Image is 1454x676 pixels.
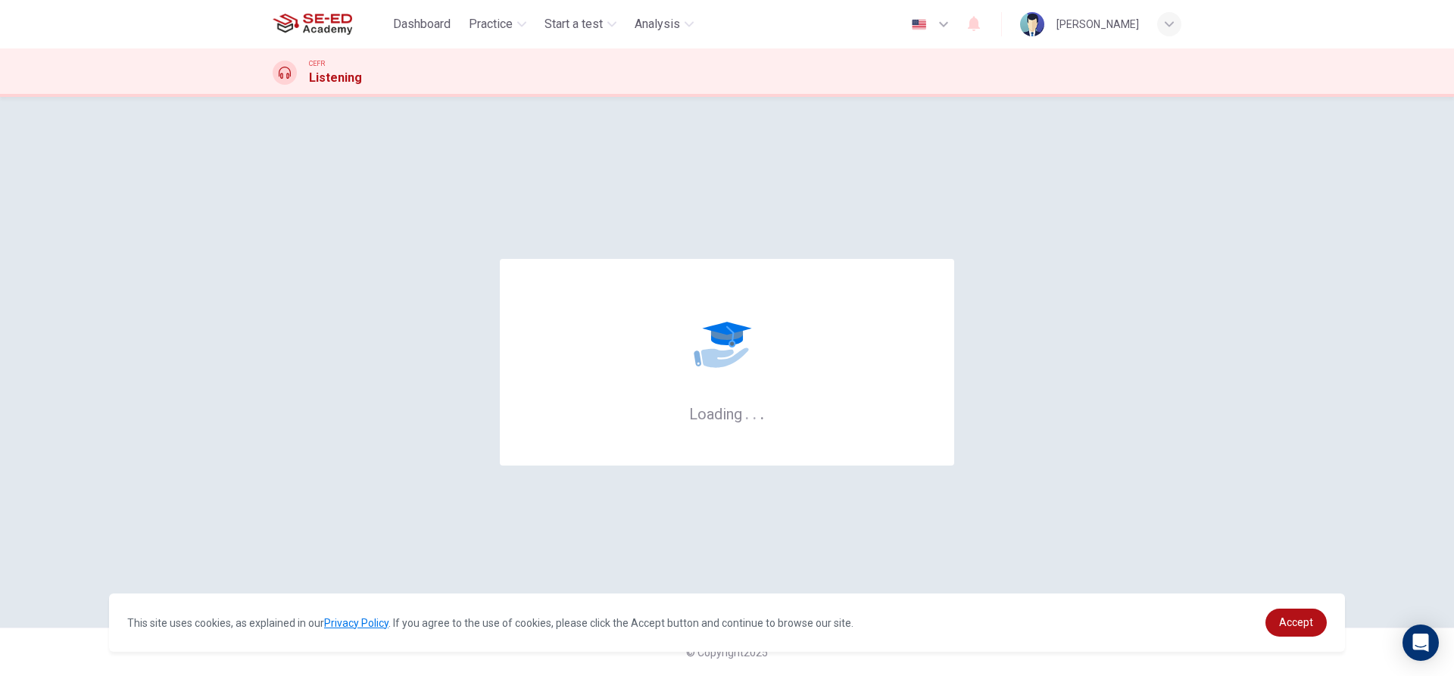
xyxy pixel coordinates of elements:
[127,617,853,629] span: This site uses cookies, as explained in our . If you agree to the use of cookies, please click th...
[910,19,928,30] img: en
[463,11,532,38] button: Practice
[538,11,622,38] button: Start a test
[1403,625,1439,661] div: Open Intercom Messenger
[324,617,388,629] a: Privacy Policy
[744,400,750,425] h6: .
[686,646,768,659] span: © Copyright 2025
[544,15,603,33] span: Start a test
[1056,15,1139,33] div: [PERSON_NAME]
[309,58,325,69] span: CEFR
[629,11,700,38] button: Analysis
[469,15,513,33] span: Practice
[635,15,680,33] span: Analysis
[393,15,451,33] span: Dashboard
[752,400,757,425] h6: .
[273,9,387,39] a: SE-ED Academy logo
[1020,12,1044,36] img: Profile picture
[1279,616,1313,628] span: Accept
[309,69,362,87] h1: Listening
[1265,609,1327,637] a: dismiss cookie message
[109,593,1345,652] div: cookieconsent
[387,11,457,38] button: Dashboard
[760,400,765,425] h6: .
[273,9,352,39] img: SE-ED Academy logo
[689,403,765,423] h6: Loading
